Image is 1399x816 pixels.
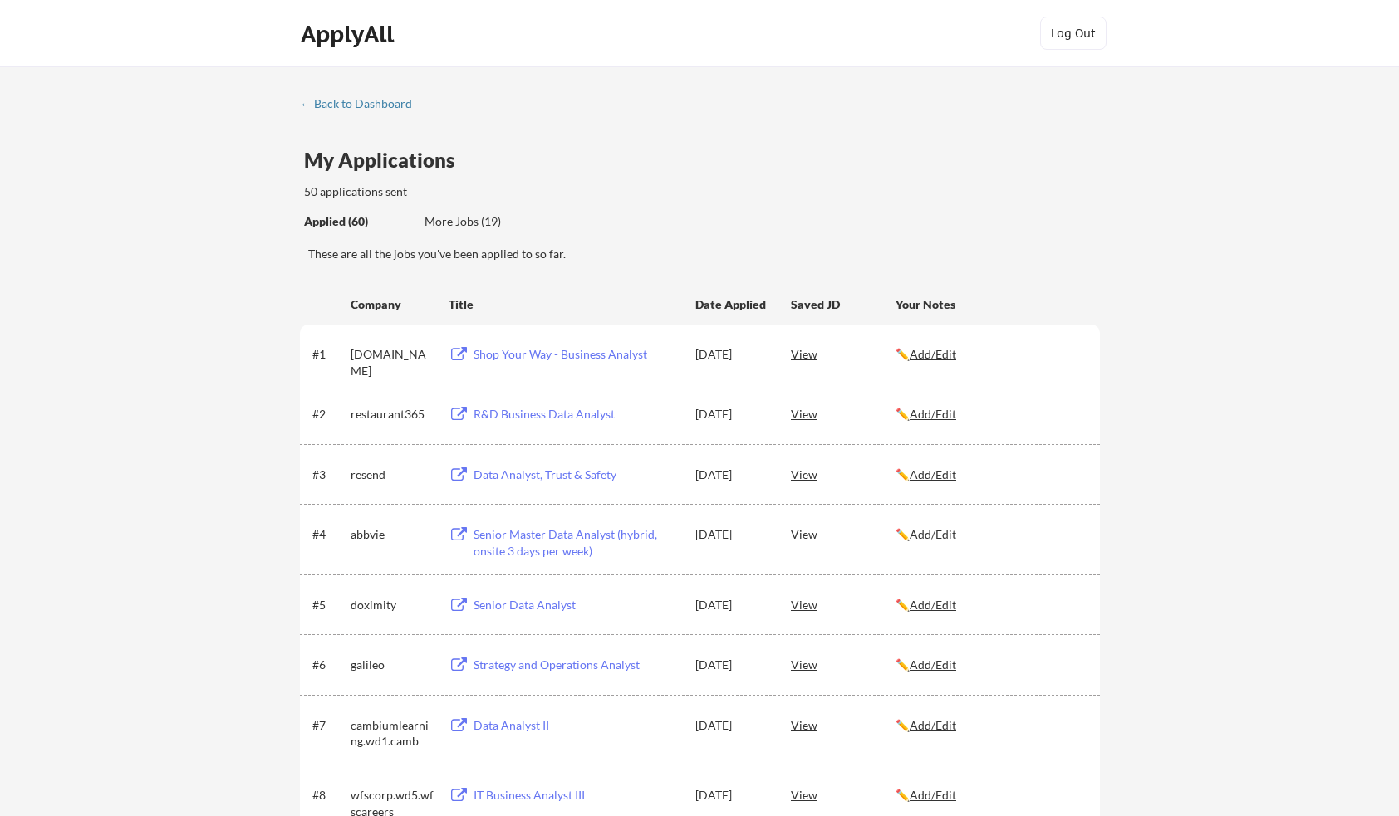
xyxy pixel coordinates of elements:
div: #5 [312,597,345,613]
div: Strategy and Operations Analyst [474,657,680,673]
div: Applied (60) [304,213,412,230]
div: IT Business Analyst III [474,787,680,804]
button: Log Out [1040,17,1107,50]
div: My Applications [304,150,469,170]
div: [DATE] [695,787,768,804]
div: View [791,339,896,369]
div: ✏️ [896,526,1085,543]
div: restaurant365 [351,406,434,423]
div: Shop Your Way - Business Analyst [474,346,680,363]
div: These are all the jobs you've been applied to so far. [304,213,412,231]
u: Add/Edit [910,527,956,541]
u: Add/Edit [910,407,956,421]
div: resend [351,467,434,483]
div: Saved JD [791,289,896,319]
div: [DATE] [695,406,768,423]
div: #7 [312,717,345,734]
div: [DOMAIN_NAME] [351,346,434,379]
div: #1 [312,346,345,363]
div: View [791,459,896,489]
div: View [791,710,896,740]
div: ApplyAll [301,20,399,48]
div: These are all the jobs you've been applied to so far. [308,246,1100,262]
div: ← Back to Dashboard [300,98,425,110]
div: View [791,398,896,428]
div: ✏️ [896,467,1085,483]
div: Senior Master Data Analyst (hybrid, onsite 3 days per week) [474,526,680,559]
div: View [791,779,896,809]
u: Add/Edit [910,657,956,672]
div: doximity [351,597,434,613]
div: View [791,519,896,549]
div: #6 [312,657,345,673]
u: Add/Edit [910,718,956,732]
div: [DATE] [695,467,768,483]
div: View [791,649,896,679]
div: [DATE] [695,717,768,734]
div: #4 [312,526,345,543]
div: #8 [312,787,345,804]
div: 50 applications sent [304,183,626,200]
div: Data Analyst, Trust & Safety [474,467,680,483]
div: Title [449,296,680,313]
div: #3 [312,467,345,483]
div: ✏️ [896,717,1085,734]
div: abbvie [351,526,434,543]
div: ✏️ [896,406,1085,423]
div: ✏️ [896,346,1085,363]
div: These are job applications we think you'd be a good fit for, but couldn't apply you to automatica... [425,213,547,231]
div: Date Applied [695,296,768,313]
div: [DATE] [695,657,768,673]
div: galileo [351,657,434,673]
u: Add/Edit [910,788,956,802]
div: Company [351,296,434,313]
div: ✏️ [896,787,1085,804]
div: R&D Business Data Analyst [474,406,680,423]
u: Add/Edit [910,467,956,481]
div: [DATE] [695,597,768,613]
div: Your Notes [896,296,1085,313]
div: More Jobs (19) [425,213,547,230]
u: Add/Edit [910,598,956,612]
u: Add/Edit [910,347,956,361]
div: View [791,589,896,619]
div: [DATE] [695,526,768,543]
div: #2 [312,406,345,423]
div: cambiumlearning.wd1.camb [351,717,434,750]
div: ✏️ [896,597,1085,613]
div: [DATE] [695,346,768,363]
div: ✏️ [896,657,1085,673]
div: Data Analyst II [474,717,680,734]
div: Senior Data Analyst [474,597,680,613]
a: ← Back to Dashboard [300,97,425,114]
